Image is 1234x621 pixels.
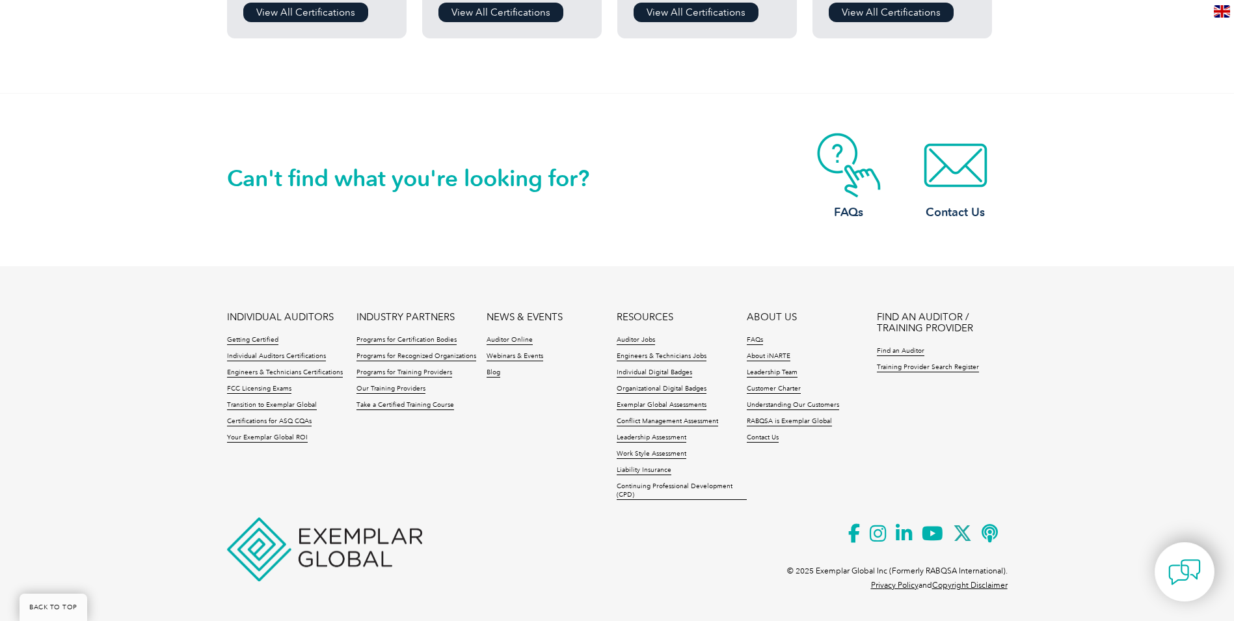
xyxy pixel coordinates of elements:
[1168,556,1201,588] img: contact-chat.png
[227,312,334,323] a: INDIVIDUAL AUDITORS
[617,368,692,378] a: Individual Digital Badges
[617,385,706,394] a: Organizational Digital Badges
[438,3,563,22] a: View All Certifications
[747,312,797,323] a: ABOUT US
[617,417,718,426] a: Conflict Management Assessment
[617,450,686,459] a: Work Style Assessment
[487,368,500,378] a: Blog
[617,482,747,500] a: Continuing Professional Development (CPD)
[356,368,452,378] a: Programs for Training Providers
[617,401,706,410] a: Exemplar Global Assessments
[797,133,901,198] img: contact-faq.webp
[20,594,87,621] a: BACK TO TOP
[227,336,278,345] a: Getting Certified
[227,168,617,189] h2: Can't find what you're looking for?
[617,312,673,323] a: RESOURCES
[871,581,919,590] a: Privacy Policy
[227,417,312,426] a: Certifications for ASQ CQAs
[877,347,924,356] a: Find an Auditor
[747,336,763,345] a: FAQs
[487,352,543,361] a: Webinars & Events
[871,578,1008,592] p: and
[787,564,1008,578] p: © 2025 Exemplar Global Inc (Formerly RABQSA International).
[617,434,686,443] a: Leadership Assessment
[747,385,801,394] a: Customer Charter
[932,581,1008,590] a: Copyright Disclaimer
[227,517,422,581] img: Exemplar Global
[904,133,1008,221] a: Contact Us
[747,434,779,443] a: Contact Us
[227,368,343,378] a: Engineers & Technicians Certifications
[747,401,839,410] a: Understanding Our Customers
[356,401,454,410] a: Take a Certified Training Course
[747,352,790,361] a: About iNARTE
[617,466,671,475] a: Liability Insurance
[356,352,476,361] a: Programs for Recognized Organizations
[227,385,291,394] a: FCC Licensing Exams
[747,368,798,378] a: Leadership Team
[487,312,563,323] a: NEWS & EVENTS
[797,133,901,221] a: FAQs
[356,312,455,323] a: INDUSTRY PARTNERS
[617,336,655,345] a: Auditor Jobs
[829,3,954,22] a: View All Certifications
[227,352,326,361] a: Individual Auditors Certifications
[356,336,457,345] a: Programs for Certification Bodies
[227,434,308,443] a: Your Exemplar Global ROI
[877,312,1007,334] a: FIND AN AUDITOR / TRAINING PROVIDER
[356,385,425,394] a: Our Training Providers
[634,3,758,22] a: View All Certifications
[1214,5,1230,18] img: en
[877,363,979,372] a: Training Provider Search Register
[617,352,706,361] a: Engineers & Technicians Jobs
[904,204,1008,221] h3: Contact Us
[904,133,1008,198] img: contact-email.webp
[797,204,901,221] h3: FAQs
[487,336,533,345] a: Auditor Online
[227,401,317,410] a: Transition to Exemplar Global
[243,3,368,22] a: View All Certifications
[747,417,832,426] a: RABQSA is Exemplar Global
